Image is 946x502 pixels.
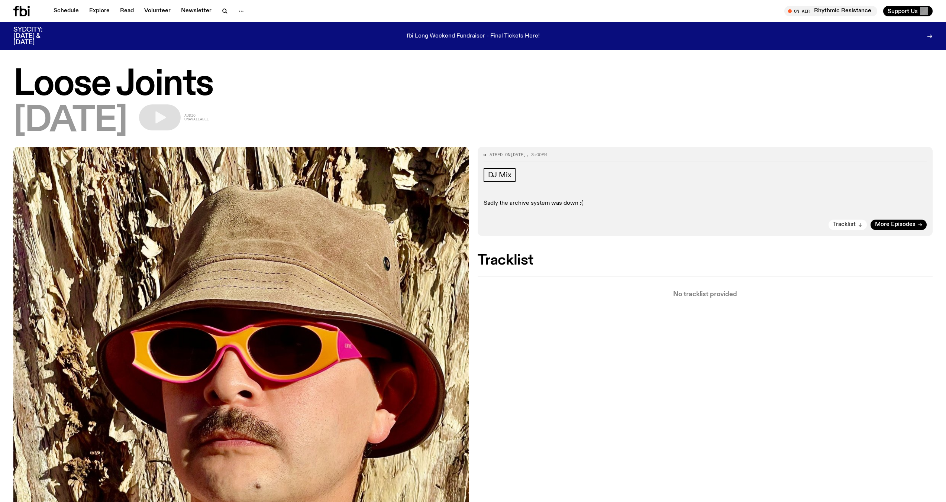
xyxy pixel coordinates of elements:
a: Read [116,6,138,16]
p: fbi Long Weekend Fundraiser - Final Tickets Here! [407,33,540,40]
p: Sadly the archive system was down :( [484,200,927,207]
span: [DATE] [510,152,526,158]
span: Audio unavailable [184,114,209,121]
a: Schedule [49,6,83,16]
p: No tracklist provided [478,291,933,298]
a: Explore [85,6,114,16]
span: Tracklist [833,222,856,227]
button: Support Us [883,6,933,16]
h2: Tracklist [478,254,933,267]
button: On AirRhythmic Resistance [784,6,877,16]
button: Tracklist [829,220,867,230]
span: DJ Mix [488,171,511,179]
a: Volunteer [140,6,175,16]
span: Aired on [490,152,510,158]
span: [DATE] [13,104,127,138]
h1: Loose Joints [13,68,933,101]
a: DJ Mix [484,168,516,182]
h3: SYDCITY: [DATE] & [DATE] [13,27,61,46]
a: Newsletter [177,6,216,16]
span: Support Us [888,8,918,14]
a: More Episodes [871,220,927,230]
span: More Episodes [875,222,916,227]
span: , 3:00pm [526,152,547,158]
